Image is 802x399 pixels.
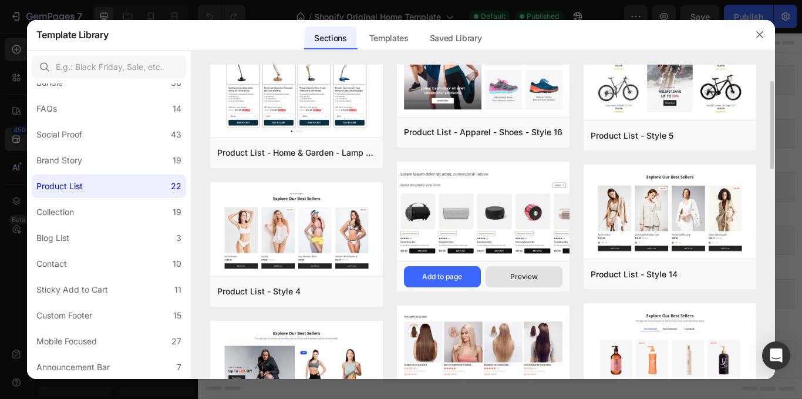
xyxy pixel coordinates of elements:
div: Sticky Add to Cart [36,283,108,297]
div: Custom Footer [36,309,92,323]
div: Product List - Style 14 [591,267,678,281]
input: E.g.: Black Friday, Sale, etc. [32,55,186,79]
div: Blog List [36,231,69,245]
img: pl19.png [397,162,570,263]
div: Brand Story [36,153,82,167]
div: Templates [360,26,418,50]
div: 14 [173,102,181,116]
div: Choose templates [226,379,297,391]
img: pl4.png [210,182,383,279]
div: 7 [177,360,181,374]
div: Product List - Style 5 [591,129,673,143]
div: Social Proof [36,128,82,142]
div: Contact [36,257,67,271]
div: 11 [174,283,181,297]
div: 19 [173,153,181,167]
div: Add blank section [404,379,476,391]
img: pl20.png [210,6,383,140]
h2: Template Library [36,19,109,50]
div: Collection [36,205,74,219]
div: 10 [173,257,181,271]
div: Announcement Bar [36,360,110,374]
span: Shopify section: section [311,173,412,187]
div: 43 [171,128,181,142]
span: Add section [325,353,380,365]
div: FAQs [36,102,57,116]
div: 15 [173,309,181,323]
div: 22 [171,179,181,193]
div: Sections [305,26,356,50]
div: Generate layout [318,379,380,391]
span: Shopify section: product-list [302,110,422,125]
span: Shopify section: hero [317,48,407,62]
div: Preview [510,271,538,282]
div: Product List - Home & Garden - Lamp - Style 20 [217,146,376,160]
div: Saved Library [420,26,491,50]
div: Product List - Apparel - Shoes - Style 16 [404,125,562,139]
div: Product List - Style 4 [217,284,301,299]
div: 19 [173,205,181,219]
span: Shopify section: section [311,235,412,249]
div: Mobile Focused [36,334,97,348]
button: Preview [486,266,562,287]
div: 27 [171,334,181,348]
span: Shopify section: tsapb-3864dc2b [292,297,431,311]
img: pl14.png [584,165,756,261]
div: Product List [36,179,83,193]
img: pl15.png [397,306,570,385]
div: Add to page [422,271,462,282]
button: Add to page [404,266,481,287]
div: 3 [176,231,181,245]
div: Open Intercom Messenger [762,341,790,370]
